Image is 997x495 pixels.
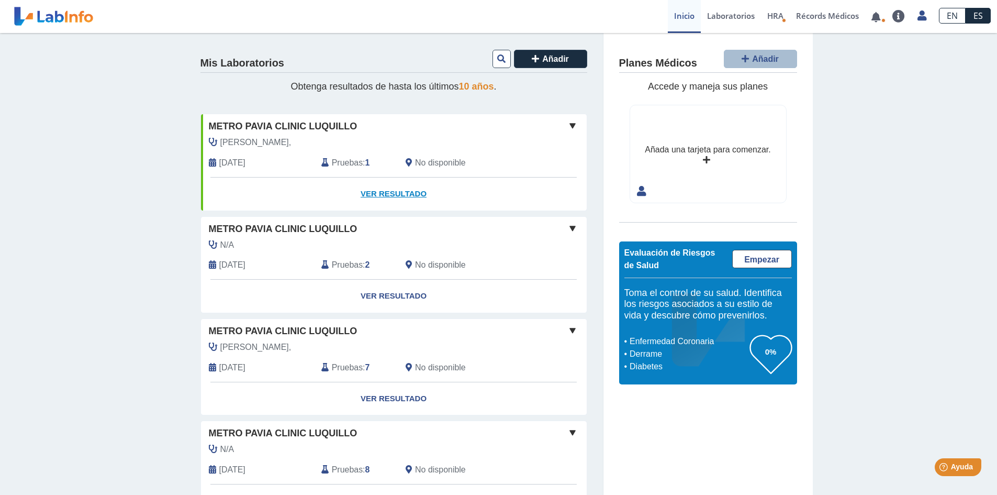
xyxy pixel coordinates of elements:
h3: 0% [750,345,792,358]
span: Obtenga resultados de hasta los últimos . [290,81,496,92]
span: Talavera, [220,136,292,149]
span: Pruebas [332,259,363,271]
span: 2025-09-08 [219,157,245,169]
a: Ver Resultado [201,280,587,313]
span: No disponible [415,259,466,271]
iframe: Help widget launcher [904,454,985,483]
li: Diabetes [627,360,750,373]
span: 2025-04-02 [219,464,245,476]
div: : [313,464,398,476]
b: 8 [365,465,370,474]
div: : [313,157,398,169]
span: Añadir [542,54,569,63]
a: EN [939,8,966,24]
li: Enfermedad Coronaria [627,335,750,348]
span: Añadir [752,54,779,63]
span: Pruebas [332,157,363,169]
span: Accede y maneja sus planes [648,81,768,92]
button: Añadir [724,50,797,68]
h4: Mis Laboratorios [200,57,284,70]
li: Derrame [627,348,750,360]
h5: Toma el control de su salud. Identifica los riesgos asociados a su estilo de vida y descubre cómo... [624,288,792,322]
span: No disponible [415,361,466,374]
span: 10 años [459,81,494,92]
span: 2025-05-27 [219,361,245,374]
b: 2 [365,260,370,269]
span: HRA [767,10,783,21]
span: Empezar [744,255,779,264]
div: : [313,361,398,374]
span: Gonzalez Bossolo, [220,341,292,354]
span: No disponible [415,157,466,169]
span: Metro Pavia Clinic Luquillo [209,222,357,236]
a: Ver Resultado [201,382,587,415]
span: Metro Pavia Clinic Luquillo [209,119,357,134]
button: Añadir [514,50,587,68]
span: Metro Pavia Clinic Luquillo [209,324,357,338]
span: Metro Pavia Clinic Luquillo [209,426,357,441]
h4: Planes Médicos [619,57,697,70]
span: Pruebas [332,464,363,476]
a: ES [966,8,991,24]
span: No disponible [415,464,466,476]
span: 2025-05-28 [219,259,245,271]
span: N/A [220,239,234,251]
span: Pruebas [332,361,363,374]
b: 7 [365,363,370,372]
a: Ver Resultado [201,178,587,211]
div: : [313,259,398,271]
a: Empezar [732,250,792,268]
div: Añada una tarjeta para comenzar. [645,144,770,156]
span: Evaluación de Riesgos de Salud [624,248,715,270]
b: 1 [365,158,370,167]
span: N/A [220,443,234,456]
